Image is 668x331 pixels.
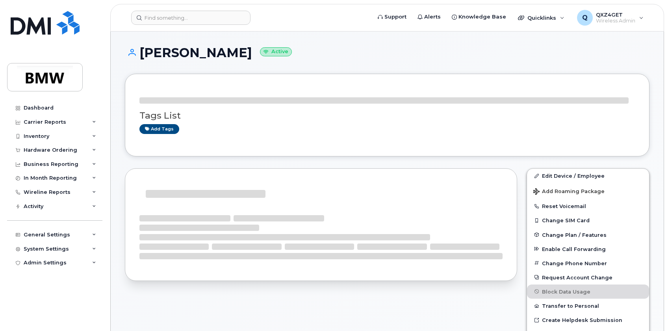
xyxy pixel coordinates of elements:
a: Add tags [139,124,179,134]
button: Add Roaming Package [527,183,649,199]
button: Reset Voicemail [527,199,649,213]
button: Change Plan / Features [527,228,649,242]
button: Change SIM Card [527,213,649,227]
a: Edit Device / Employee [527,169,649,183]
button: Block Data Usage [527,285,649,299]
button: Transfer to Personal [527,299,649,313]
button: Change Phone Number [527,256,649,270]
span: Add Roaming Package [533,188,605,196]
h1: [PERSON_NAME] [125,46,649,60]
small: Active [260,47,292,56]
button: Request Account Change [527,270,649,285]
a: Create Helpdesk Submission [527,313,649,327]
span: Change Plan / Features [542,232,607,238]
button: Enable Call Forwarding [527,242,649,256]
span: Enable Call Forwarding [542,246,606,252]
h3: Tags List [139,111,635,121]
